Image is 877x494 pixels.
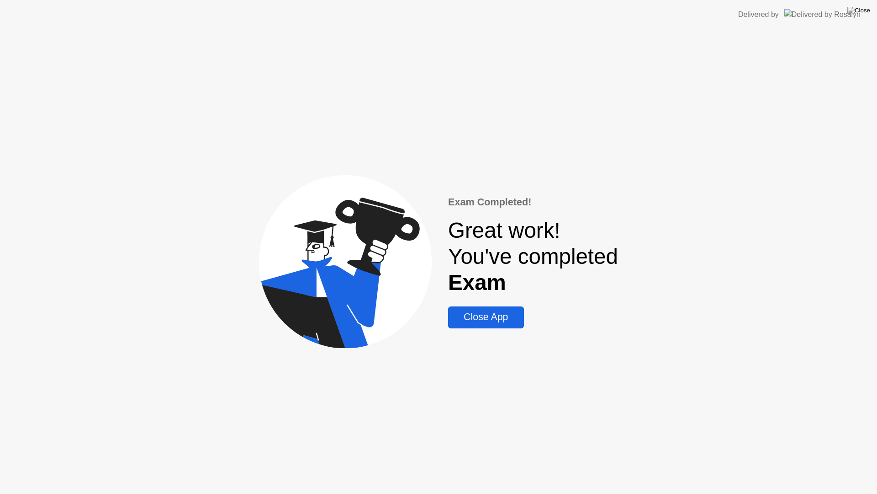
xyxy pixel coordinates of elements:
button: Close App [448,306,523,328]
div: Exam Completed! [448,195,618,209]
b: Exam [448,270,506,295]
img: Delivered by Rosalyn [784,9,861,20]
div: Delivered by [738,9,779,20]
div: Close App [451,311,521,323]
div: Great work! You've completed [448,217,618,295]
img: Close [847,7,870,14]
